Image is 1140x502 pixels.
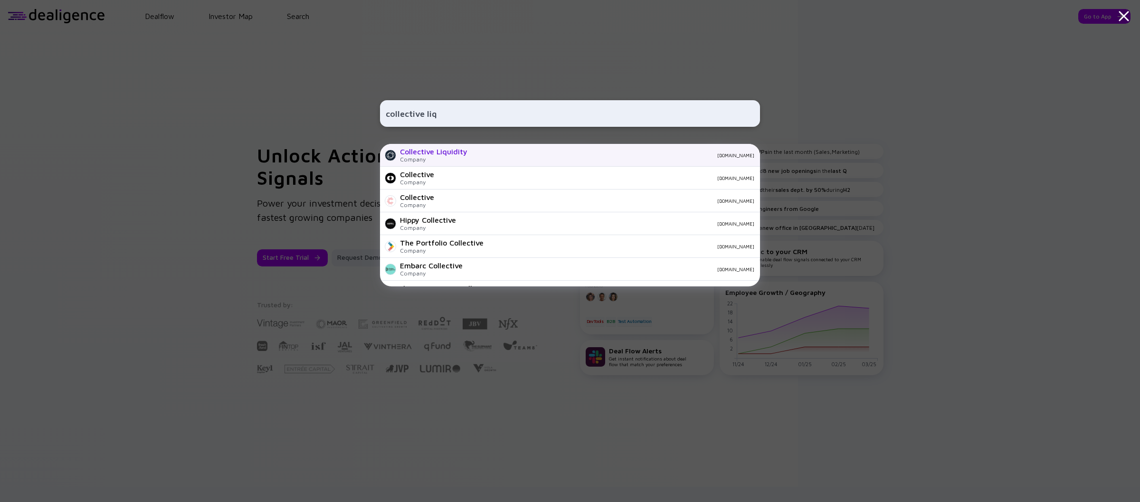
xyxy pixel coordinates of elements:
div: Collective [400,193,434,201]
div: [DOMAIN_NAME] [475,152,754,158]
div: Collective [400,170,434,179]
div: [DOMAIN_NAME] [470,266,754,272]
div: [DOMAIN_NAME] [464,221,754,227]
div: the HLTY.Beings collective [400,284,494,293]
div: Embarc Collective [400,261,463,270]
div: The Portfolio Collective [400,238,484,247]
div: Company [400,156,467,163]
div: [DOMAIN_NAME] [442,198,754,204]
div: Hippy Collective [400,216,456,224]
div: Collective Liquidity [400,147,467,156]
div: Company [400,224,456,231]
div: Company [400,201,434,208]
input: Search Company or Investor... [386,105,754,122]
div: Company [400,179,434,186]
div: Company [400,270,463,277]
div: Company [400,247,484,254]
div: [DOMAIN_NAME] [442,175,754,181]
div: [DOMAIN_NAME] [491,244,754,249]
